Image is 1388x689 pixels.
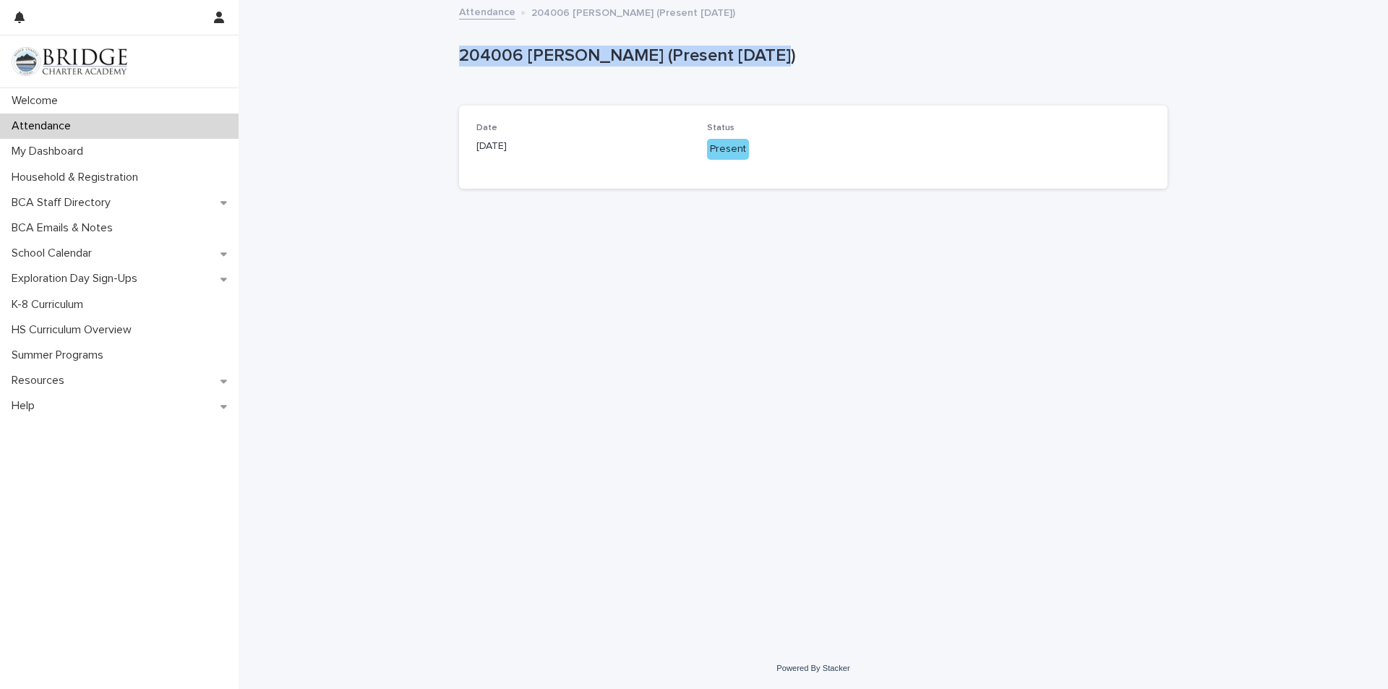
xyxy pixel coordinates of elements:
[6,374,76,388] p: Resources
[476,124,497,132] span: Date
[707,139,749,160] div: Present
[6,221,124,235] p: BCA Emails & Notes
[12,47,127,76] img: V1C1m3IdTEidaUdm9Hs0
[531,4,735,20] p: 204006 [PERSON_NAME] (Present [DATE])
[459,46,1162,67] p: 204006 [PERSON_NAME] (Present [DATE])
[6,348,115,362] p: Summer Programs
[776,664,849,672] a: Powered By Stacker
[6,171,150,184] p: Household & Registration
[459,3,515,20] a: Attendance
[707,124,734,132] span: Status
[6,399,46,413] p: Help
[6,145,95,158] p: My Dashboard
[6,323,143,337] p: HS Curriculum Overview
[6,247,103,260] p: School Calendar
[6,119,82,133] p: Attendance
[6,94,69,108] p: Welcome
[476,139,690,154] p: [DATE]
[6,298,95,312] p: K-8 Curriculum
[6,272,149,286] p: Exploration Day Sign-Ups
[6,196,122,210] p: BCA Staff Directory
